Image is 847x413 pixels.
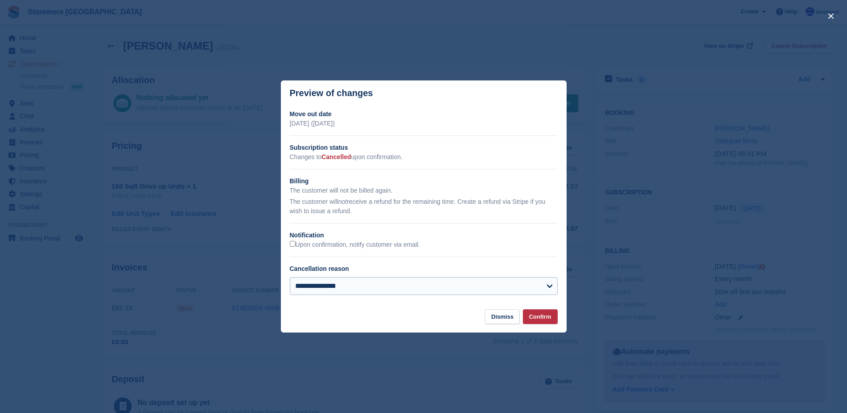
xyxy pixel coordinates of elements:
button: close [824,9,838,23]
h2: Subscription status [290,143,558,152]
label: Cancellation reason [290,265,349,272]
button: Confirm [523,309,558,324]
p: The customer will not be billed again. [290,186,558,195]
h2: Move out date [290,110,558,119]
label: Upon confirmation, notify customer via email. [290,241,420,249]
input: Upon confirmation, notify customer via email. [290,241,296,247]
p: Changes to upon confirmation. [290,152,558,162]
p: Preview of changes [290,88,373,98]
em: not [338,198,346,205]
h2: Notification [290,231,558,240]
span: Cancelled [321,153,351,160]
p: [DATE] ([DATE]) [290,119,558,128]
h2: Billing [290,177,558,186]
p: The customer will receive a refund for the remaining time. Create a refund via Stripe if you wish... [290,197,558,216]
button: Dismiss [485,309,520,324]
